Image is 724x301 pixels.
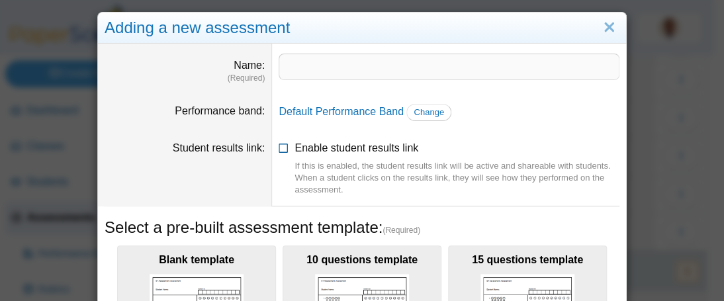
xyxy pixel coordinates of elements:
[294,142,619,196] span: Enable student results link
[159,254,234,265] b: Blank template
[173,142,265,153] label: Student results link
[279,106,404,117] a: Default Performance Band
[234,60,265,71] label: Name
[175,105,265,116] label: Performance band
[472,254,583,265] b: 15 questions template
[406,104,451,121] a: Change
[414,107,444,117] span: Change
[98,13,626,44] div: Adding a new assessment
[383,225,420,236] span: (Required)
[105,216,619,239] h5: Select a pre-built assessment template:
[294,160,619,196] div: If this is enabled, the student results link will be active and shareable with students. When a s...
[599,17,619,39] a: Close
[306,254,418,265] b: 10 questions template
[105,73,265,84] dfn: (Required)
